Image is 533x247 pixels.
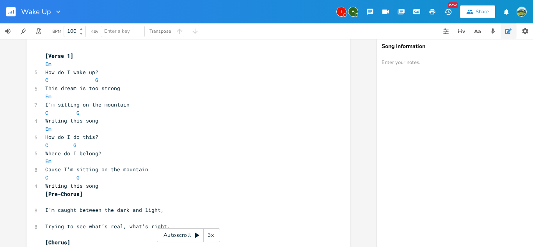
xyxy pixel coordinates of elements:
[52,29,61,34] div: BPM
[45,158,52,165] span: Em
[91,29,98,34] div: Key
[460,5,495,18] button: Share
[45,223,170,230] span: Trying to see what’s real, what’s right.
[45,109,48,116] span: C
[45,60,52,68] span: Em
[204,228,218,242] div: 3x
[45,142,48,149] span: C
[45,69,98,76] span: How do I wake up?
[76,109,80,116] span: G
[448,2,458,8] div: New
[45,166,148,173] span: Cause I'm sitting on the mountain
[476,8,489,15] div: Share
[45,117,98,124] span: Writing this song
[157,228,220,242] div: Autoscroll
[21,8,51,15] span: Wake Up
[440,5,456,19] button: New
[104,28,130,35] span: Enter a key
[149,29,171,34] div: Transpose
[45,190,83,197] span: [Pre-Chorus]
[45,125,52,132] span: Em
[95,76,98,84] span: G
[73,142,76,149] span: G
[45,182,98,189] span: Writing this song
[348,7,358,17] div: brooks mclanahan
[45,206,164,213] span: I’m caught between the dark and light,
[45,76,48,84] span: C
[45,133,98,140] span: How do I do this?
[45,52,73,59] span: [Verse 1]
[45,174,48,181] span: C
[45,85,120,92] span: This dream is too strong
[45,93,52,100] span: Em
[45,239,70,246] span: [Chorus]
[45,101,130,108] span: I’m sitting on the mountain
[76,174,80,181] span: G
[336,7,346,17] div: Thompson Gerard
[45,150,101,157] span: Where do I belong?
[517,7,527,17] img: brooks mclanahan
[382,44,528,49] div: Song Information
